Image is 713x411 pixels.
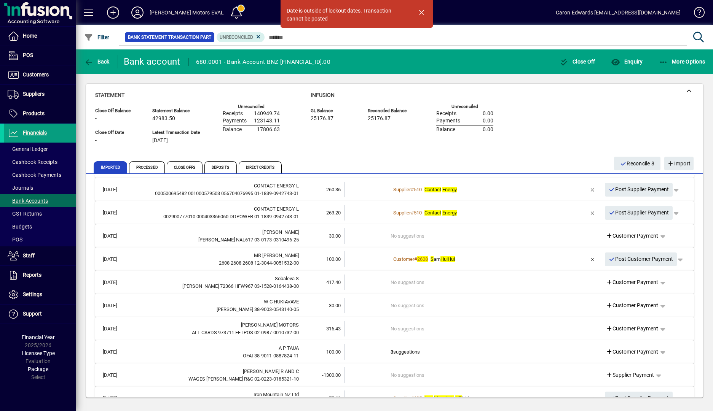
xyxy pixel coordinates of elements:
[4,194,76,207] a: Bank Accounts
[4,46,76,65] a: POS
[326,326,341,332] span: 316.43
[23,91,45,97] span: Suppliers
[135,259,299,267] div: 2608 2608 2608 12-3044-0051532-00
[4,143,76,156] a: General Ledger
[436,127,455,133] span: Balance
[220,35,253,40] span: Unreconciled
[391,298,555,313] td: No suggestions
[125,6,150,19] button: Profile
[223,118,247,124] span: Payments
[558,55,597,68] button: Close Off
[605,392,673,405] button: Post Supplier Payment
[135,391,299,398] div: Iron Mountain NZ Ltd
[223,111,243,117] span: Receipts
[611,59,643,65] span: Enquiry
[587,392,599,405] button: Remove
[23,272,41,278] span: Reports
[603,345,662,359] a: Customer Payment
[414,256,417,262] span: #
[329,233,341,239] span: 30.00
[135,252,299,259] div: MR S HUIHUI
[23,291,42,297] span: Settings
[135,213,299,221] div: 002900777010 000403366060 DDPOWER 01-1839-0942743-01
[424,187,441,192] em: Contact
[411,187,414,192] span: #
[23,311,42,317] span: Support
[99,251,135,267] td: [DATE]
[94,161,127,173] span: Imported
[609,183,669,196] span: Post Supplier Payment
[8,211,42,217] span: GST Returns
[23,52,33,58] span: POS
[4,207,76,220] a: GST Returns
[325,187,341,192] span: -260.36
[82,30,112,44] button: Filter
[135,329,299,336] div: ALL CARDS 973711 EFTPOS 02-0987-0010732-00
[391,228,555,244] td: No suggestions
[8,224,32,230] span: Budgets
[311,108,356,113] span: GL Balance
[657,55,707,68] button: More Options
[606,232,659,240] span: Customer Payment
[217,32,265,42] mat-chip: Reconciliation Status: Unreconciled
[84,59,110,65] span: Back
[659,59,705,65] span: More Options
[23,252,35,259] span: Staff
[4,85,76,104] a: Suppliers
[4,246,76,265] a: Staff
[688,2,703,26] a: Knowledge Base
[603,368,657,382] a: Supplier Payment
[129,161,165,173] span: Processed
[603,276,662,289] a: Customer Payment
[99,367,135,383] td: [DATE]
[393,256,414,262] span: Customer
[606,348,659,356] span: Customer Payment
[587,253,599,265] button: Remove
[424,395,469,401] span: Ltd
[327,395,341,401] span: -77.63
[23,33,37,39] span: Home
[95,224,694,248] mat-expansion-panel-header: [DATE][PERSON_NAME][PERSON_NAME] NAL617 03-0173-0310496-2530.00No suggestionsCustomer Payment
[609,206,669,219] span: Post Supplier Payment
[603,322,662,336] a: Customer Payment
[606,325,659,333] span: Customer Payment
[311,116,333,122] span: 25176.87
[326,256,341,262] span: 100.00
[4,156,76,168] a: Cashbook Receipts
[393,210,411,216] span: Supplier
[4,181,76,194] a: Journals
[95,108,141,113] span: Close Off Balance
[28,366,48,372] span: Package
[99,275,135,290] td: [DATE]
[99,182,135,197] td: [DATE]
[609,55,644,68] button: Enquiry
[95,248,694,271] mat-expansion-panel-header: [DATE]MR [PERSON_NAME]2608 2608 2608 12-3044-0051532-00100.00Customer#2608SamHuiHuiPost Customer ...
[411,210,414,216] span: #
[22,334,55,340] span: Financial Year
[95,116,97,122] span: -
[99,205,135,221] td: [DATE]
[603,299,662,313] a: Customer Payment
[135,368,299,375] div: EDWARDS R AND C
[417,256,428,262] em: 2608
[436,111,456,117] span: Receipts
[135,190,299,197] div: 000500695482 001000579503 056704076995 01-1839-0942743-01
[8,198,48,204] span: Bank Accounts
[95,294,694,317] mat-expansion-panel-header: [DATE]W C HUKIAVAVE[PERSON_NAME] 38-9003-0543140-0530.00No suggestionsCustomer Payment
[95,387,694,410] mat-expansion-panel-header: [DATE]Iron Mountain NZ Ltd-77.63Supplier#625Iron Mountain NZLtdPost Supplier Payment
[95,130,141,135] span: Close Off Date
[99,298,135,313] td: [DATE]
[124,56,180,68] div: Bank account
[8,146,48,152] span: General Ledger
[23,71,49,78] span: Customers
[204,161,237,173] span: Deposits
[391,344,555,360] td: suggestions
[391,394,424,402] a: Supplier#625
[95,363,694,387] mat-expansion-panel-header: [DATE][PERSON_NAME] R AND CWAGES [PERSON_NAME] R&C 02-0223-0185321-10-1300.00No suggestionsSuppli...
[150,6,224,19] div: [PERSON_NAME] Motors EVAL
[135,236,299,244] div: Frances NAL617 03-0173-0310496-25
[606,278,659,286] span: Customer Payment
[95,340,694,363] mat-expansion-panel-header: [DATE]A P TAUAOFAI 38-9011-0887824-11100.003suggestionsCustomer Payment
[152,130,200,135] span: Latest Transaction Date
[393,395,411,401] span: Supplier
